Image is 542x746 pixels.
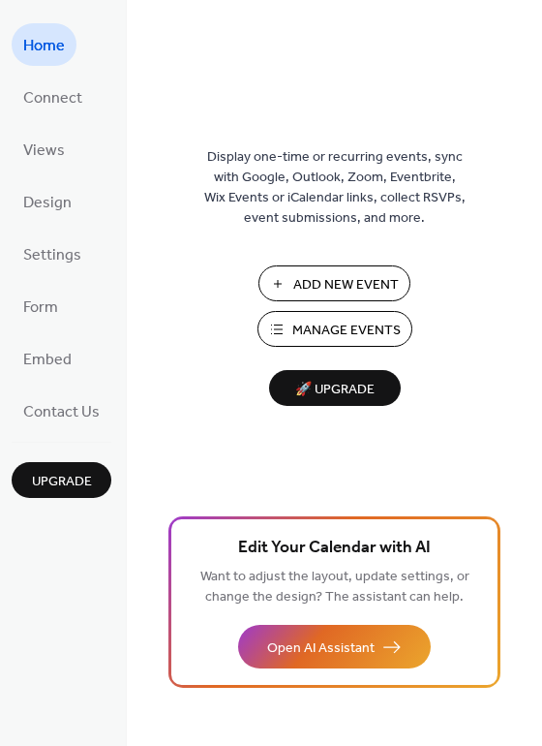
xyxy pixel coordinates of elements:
span: Embed [23,345,72,376]
button: Manage Events [257,311,412,347]
span: Views [23,136,65,167]
span: Settings [23,240,81,271]
span: 🚀 Upgrade [281,377,389,403]
span: Form [23,293,58,324]
button: Open AI Assistant [238,625,431,668]
a: Settings [12,233,93,275]
a: Form [12,285,70,327]
span: Want to adjust the layout, update settings, or change the design? The assistant can help. [200,564,469,610]
span: Manage Events [292,321,401,341]
a: Design [12,180,83,223]
a: Embed [12,337,83,380]
button: 🚀 Upgrade [269,370,401,406]
span: Design [23,188,72,219]
span: Connect [23,83,82,114]
span: Contact Us [23,397,100,428]
button: Add New Event [258,265,410,301]
a: Views [12,128,76,171]
span: Display one-time or recurring events, sync with Google, Outlook, Zoom, Eventbrite, Wix Events or ... [204,147,466,229]
a: Home [12,23,76,66]
button: Upgrade [12,462,111,498]
a: Connect [12,76,94,118]
span: Upgrade [32,472,92,492]
span: Home [23,31,65,62]
a: Contact Us [12,389,111,432]
span: Edit Your Calendar with AI [238,535,431,562]
span: Add New Event [293,275,399,295]
span: Open AI Assistant [267,638,375,659]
